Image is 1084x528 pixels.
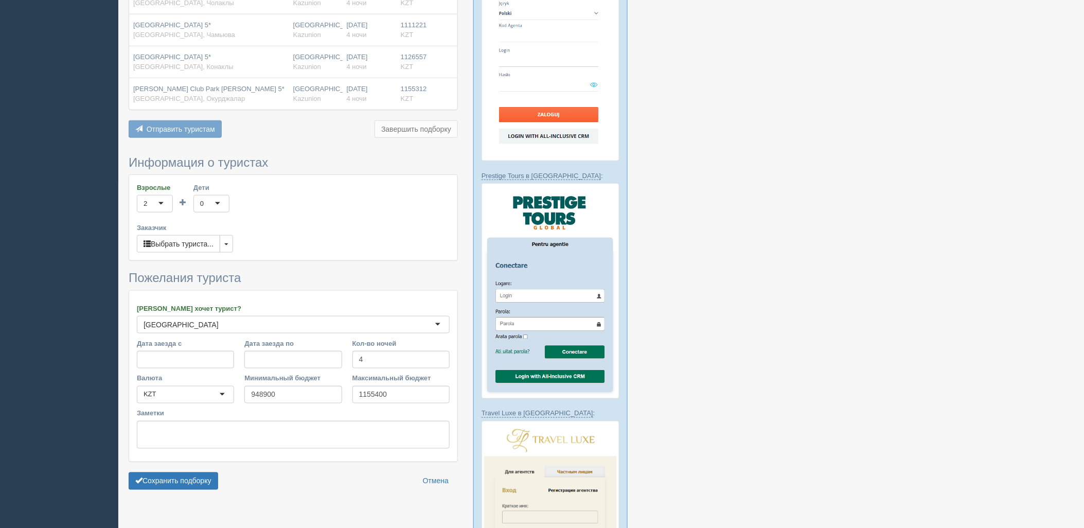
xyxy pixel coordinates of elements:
span: [PERSON_NAME] Club Park [PERSON_NAME] 5* [133,85,285,93]
div: 0 [200,199,204,209]
span: Отправить туристам [147,125,215,133]
label: Дата заезда с [137,339,234,348]
span: 4 ночи [347,63,367,71]
span: [GEOGRAPHIC_DATA] 5* [133,53,211,61]
label: Минимальный бюджет [244,374,342,383]
span: KZT [401,95,414,102]
span: Пожелания туриста [129,271,241,285]
label: Заказчик [137,223,450,233]
div: KZT [144,390,156,400]
span: [GEOGRAPHIC_DATA], Окурджалар [133,95,245,102]
button: Выбрать туриста... [137,235,220,253]
label: Дата заезда по [244,339,342,348]
button: Отправить туристам [129,120,222,138]
label: Кол-во ночей [352,339,450,348]
div: [DATE] [347,21,393,40]
span: 4 ночи [347,95,367,102]
a: Отмена [416,472,455,490]
label: Валюта [137,374,234,383]
span: Kazunion [293,95,321,102]
p: : [482,171,619,181]
button: Завершить подборку [375,120,458,138]
div: [GEOGRAPHIC_DATA] [144,320,219,330]
label: Взрослые [137,183,173,192]
span: 1111221 [401,21,427,29]
span: [GEOGRAPHIC_DATA], Конаклы [133,63,234,71]
span: 1155312 [401,85,427,93]
span: [GEOGRAPHIC_DATA] 5* [133,21,211,29]
span: KZT [401,31,414,39]
img: prestige-tours-login-via-crm-for-travel-agents.png [482,183,619,398]
span: Kazunion [293,63,321,71]
span: Kazunion [293,31,321,39]
span: 4 ночи [347,31,367,39]
div: [DATE] [347,84,393,103]
label: Дети [193,183,229,192]
button: Сохранить подборку [129,472,218,490]
div: 2 [144,199,147,209]
label: Заметки [137,409,450,418]
label: Максимальный бюджет [352,374,450,383]
span: 1126557 [401,53,427,61]
a: Prestige Tours в [GEOGRAPHIC_DATA] [482,172,601,180]
p: : [482,409,619,418]
h3: Информация о туристах [129,156,458,169]
span: KZT [401,63,414,71]
input: 7-10 или 7,10,14 [352,351,450,368]
div: [DATE] [347,52,393,72]
a: Travel Luxe в [GEOGRAPHIC_DATA] [482,410,593,418]
div: [GEOGRAPHIC_DATA] CIT [293,84,339,103]
label: [PERSON_NAME] хочет турист? [137,304,450,313]
div: [GEOGRAPHIC_DATA] CIT [293,21,339,40]
span: [GEOGRAPHIC_DATA], Чамьюва [133,31,235,39]
div: [GEOGRAPHIC_DATA] CIT [293,52,339,72]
